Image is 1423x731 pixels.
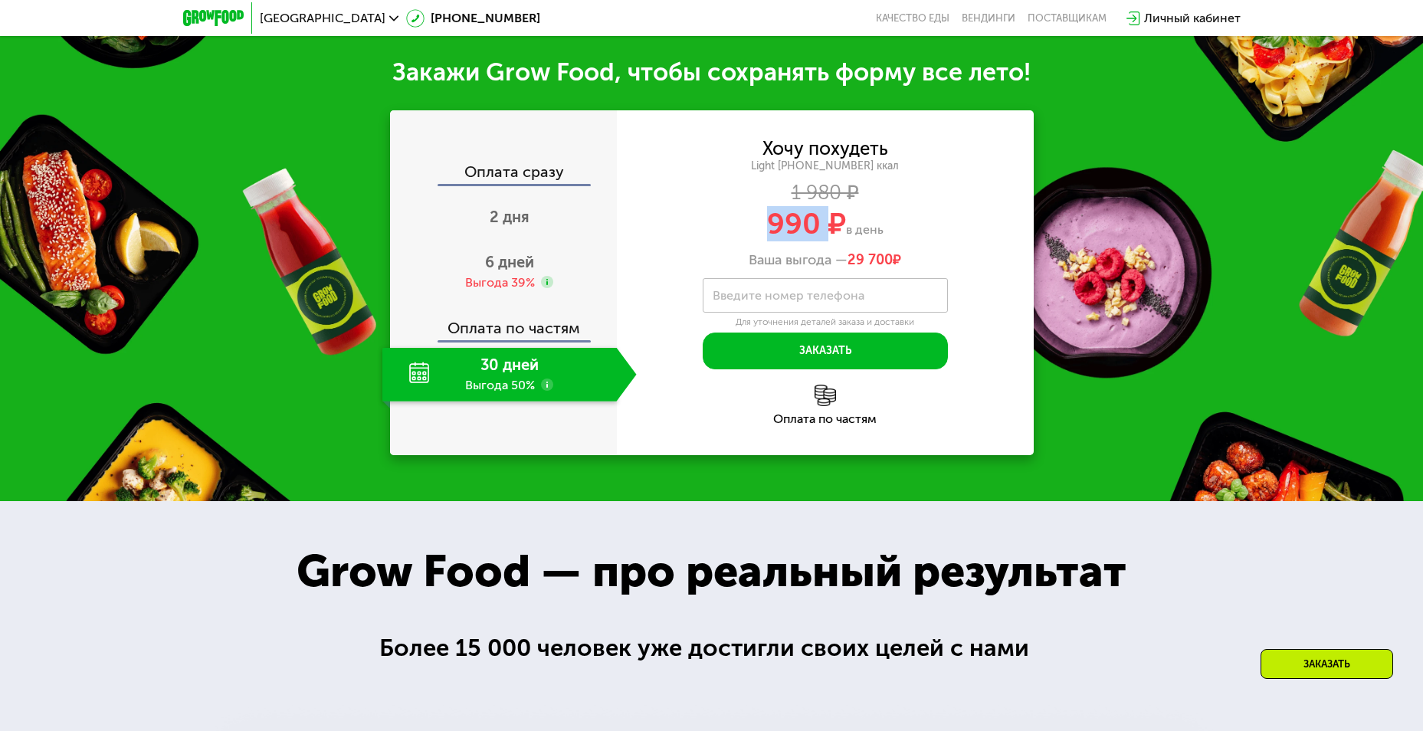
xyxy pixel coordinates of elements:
img: l6xcnZfty9opOoJh.png [815,385,836,406]
a: [PHONE_NUMBER] [406,9,540,28]
span: 6 дней [485,253,534,271]
div: Оплата по частям [392,305,617,340]
span: [GEOGRAPHIC_DATA] [260,12,385,25]
div: Ваша выгода — [617,252,1034,269]
a: Вендинги [962,12,1015,25]
span: 2 дня [490,208,530,226]
a: Качество еды [876,12,949,25]
button: Заказать [703,333,948,369]
span: 990 ₽ [767,206,846,241]
span: 29 700 [848,251,893,268]
div: Более 15 000 человек уже достигли своих целей с нами [379,630,1044,667]
div: Light [PHONE_NUMBER] ккал [617,159,1034,173]
div: Заказать [1261,649,1393,679]
div: Выгода 39% [465,274,535,291]
div: Для уточнения деталей заказа и доставки [703,316,948,329]
span: ₽ [848,252,901,269]
div: Личный кабинет [1144,9,1241,28]
div: Оплата сразу [392,164,617,184]
div: Оплата по частям [617,413,1034,425]
span: в день [846,222,884,237]
div: поставщикам [1028,12,1107,25]
label: Введите номер телефона [713,291,864,300]
div: Grow Food — про реальный результат [264,538,1160,605]
div: 1 980 ₽ [617,185,1034,202]
div: Хочу похудеть [762,140,888,157]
